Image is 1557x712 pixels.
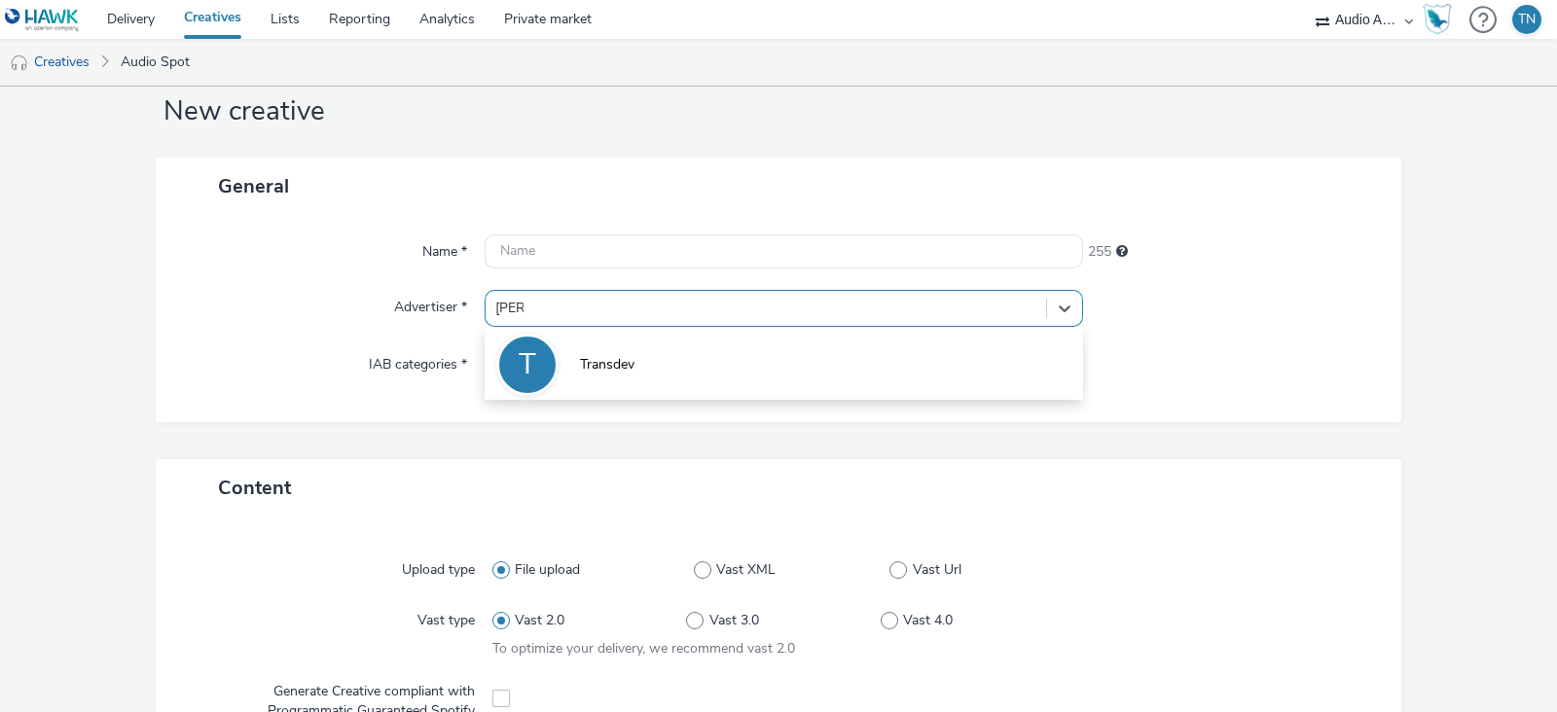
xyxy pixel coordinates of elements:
[515,560,580,580] span: File upload
[1116,242,1128,262] div: Maximum 255 characters
[1518,5,1536,34] div: TN
[111,39,199,86] a: Audio Spot
[580,355,634,374] span: Transdev
[709,611,759,630] span: Vast 3.0
[716,560,776,580] span: Vast XML
[1423,4,1452,35] img: Hawk Academy
[903,611,953,630] span: Vast 4.0
[913,560,961,580] span: Vast Url
[5,8,80,32] img: undefined Logo
[485,234,1083,268] input: Name
[1423,4,1460,35] a: Hawk Academy
[492,639,795,658] span: To optimize your delivery, we recommend vast 2.0
[415,234,475,262] label: Name *
[410,603,483,630] label: Vast type
[386,290,475,317] label: Advertiser *
[515,611,564,630] span: Vast 2.0
[10,53,29,73] img: audio
[394,552,483,580] label: Upload type
[156,93,1401,130] h1: New creative
[1088,242,1111,262] span: 255
[361,347,475,374] label: IAB categories *
[519,338,536,392] div: T
[218,475,291,501] span: Content
[218,173,289,199] span: General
